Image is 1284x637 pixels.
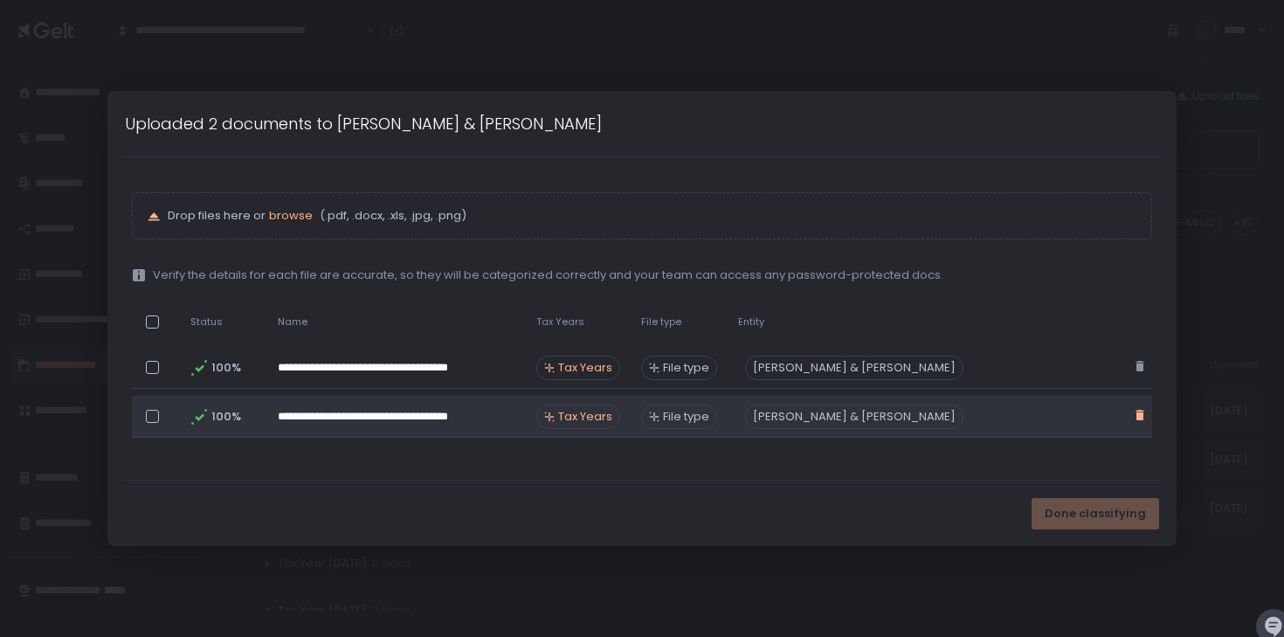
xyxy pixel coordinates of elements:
span: Name [278,315,307,329]
span: (.pdf, .docx, .xls, .jpg, .png) [316,208,466,224]
span: 100% [211,360,239,376]
span: 100% [211,409,239,425]
div: [PERSON_NAME] & [PERSON_NAME] [745,356,963,380]
span: Tax Years [558,409,612,425]
span: Verify the details for each file are accurate, so they will be categorized correctly and your tea... [153,267,943,283]
button: browse [269,208,313,224]
span: Tax Years [536,315,584,329]
span: File type [663,409,709,425]
span: Status [190,315,223,329]
span: Entity [738,315,764,329]
span: File type [663,360,709,376]
div: [PERSON_NAME] & [PERSON_NAME] [745,405,963,429]
span: File type [641,315,681,329]
p: Drop files here or [168,208,1136,224]
h1: Uploaded 2 documents to [PERSON_NAME] & [PERSON_NAME] [125,112,602,135]
span: Tax Years [558,360,612,376]
span: browse [269,207,313,224]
